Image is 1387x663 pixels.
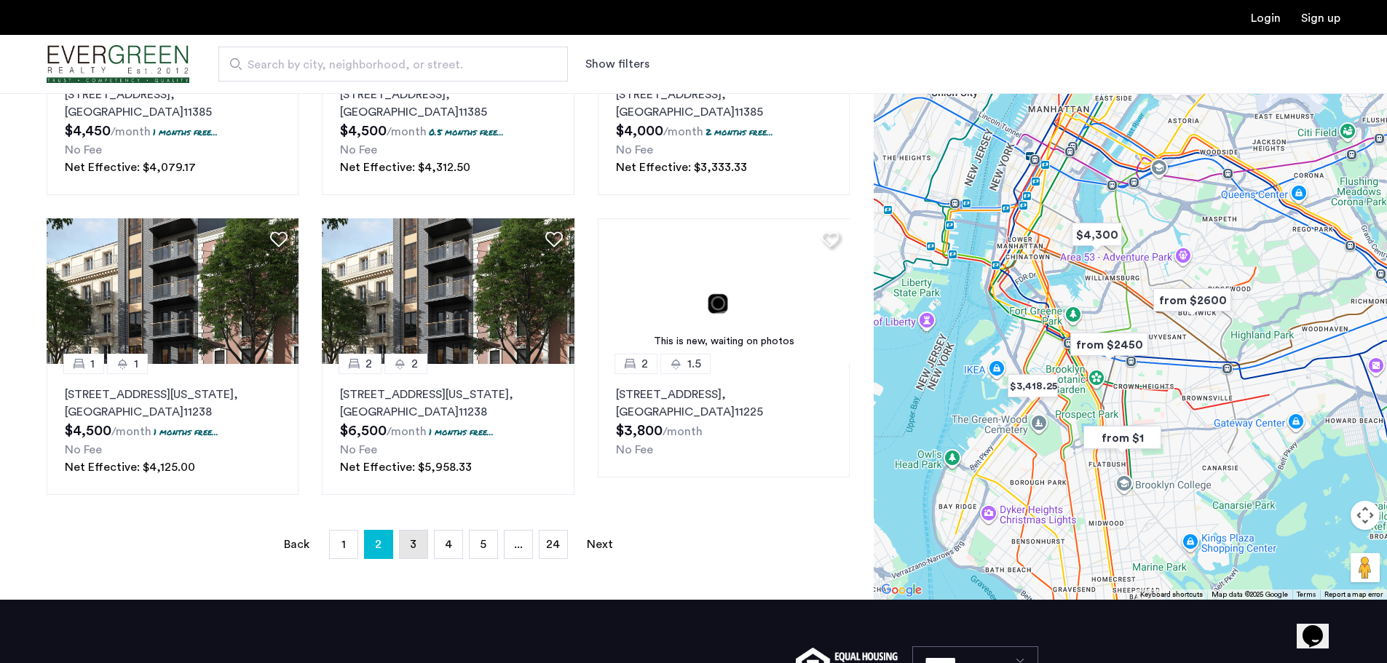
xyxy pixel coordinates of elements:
p: 1 months free... [154,426,218,438]
div: from $1 [1078,421,1167,454]
a: Login [1251,12,1281,24]
a: Terms (opens in new tab) [1297,589,1316,600]
p: [STREET_ADDRESS][US_STATE] 11238 [65,386,280,421]
span: Net Effective: $3,333.33 [616,162,747,173]
a: Report a map error [1324,589,1383,600]
span: Net Effective: $5,958.33 [340,461,472,473]
span: No Fee [65,144,102,156]
span: Net Effective: $4,312.50 [340,162,470,173]
iframe: chat widget [1297,605,1343,648]
span: $3,800 [616,424,663,438]
a: 21.5[STREET_ADDRESS], [GEOGRAPHIC_DATA]113852 months free...No FeeNet Effective: $3,333.33 [598,64,850,195]
span: 2 [641,355,648,373]
span: Map data ©2025 Google [1212,591,1288,598]
sub: /month [663,426,703,437]
a: Back [282,531,312,558]
button: Drag Pegman onto the map to open Street View [1351,553,1380,582]
span: $4,450 [65,124,111,138]
div: from $2600 [1147,284,1237,317]
span: Net Effective: $4,079.17 [65,162,196,173]
span: No Fee [616,444,653,456]
span: Net Effective: $4,125.00 [65,461,195,473]
p: 2 months free... [706,126,773,138]
span: 1.5 [687,355,701,373]
sub: /month [111,426,151,437]
img: 2010_638513041911138351.jpeg [322,218,574,364]
p: 1 months free... [153,126,218,138]
p: [STREET_ADDRESS] 11385 [616,86,831,121]
p: 1 months free... [429,426,494,438]
a: 22[STREET_ADDRESS], [GEOGRAPHIC_DATA]113850.5 months free...No FeeNet Effective: $4,312.50 [322,64,574,195]
a: Cazamio Logo [47,37,189,92]
span: 2 [375,533,382,556]
a: Registration [1301,12,1340,24]
button: Keyboard shortcuts [1140,589,1203,600]
sub: /month [387,126,427,138]
sub: /month [387,426,427,437]
img: 2010_638513041911138351.jpeg [47,218,299,364]
div: $3,418.25 [1002,370,1064,402]
nav: Pagination [47,530,850,559]
span: $4,500 [340,124,387,138]
sub: /month [663,126,703,138]
span: 2 [365,355,372,373]
p: [STREET_ADDRESS] 11225 [616,386,831,421]
span: No Fee [616,144,653,156]
span: $4,500 [65,424,111,438]
span: 1 [90,355,95,373]
p: [STREET_ADDRESS] 11385 [340,86,556,121]
div: This is new, waiting on photos [605,334,843,349]
div: from $2450 [1064,328,1154,361]
sub: /month [111,126,151,138]
span: 1 [341,539,346,550]
span: No Fee [340,444,377,456]
input: Apartment Search [218,47,568,82]
button: Map camera controls [1351,501,1380,530]
img: Google [877,581,925,600]
a: This is new, waiting on photos [598,218,850,364]
a: 11[STREET_ADDRESS][US_STATE], [GEOGRAPHIC_DATA]112381 months free...No FeeNet Effective: $4,125.00 [47,364,299,495]
a: Open this area in Google Maps (opens a new window) [877,581,925,600]
span: 5 [480,539,486,550]
div: $4,300 [1066,218,1128,251]
span: ... [514,539,523,550]
p: [STREET_ADDRESS] 11385 [65,86,280,121]
span: Search by city, neighborhood, or street. [248,56,527,74]
img: logo [47,37,189,92]
a: 22[STREET_ADDRESS][US_STATE], [GEOGRAPHIC_DATA]112381 months free...No FeeNet Effective: $5,958.33 [322,364,574,495]
img: 3.gif [598,218,850,364]
span: 4 [445,539,452,550]
a: Next [585,531,615,558]
span: $6,500 [340,424,387,438]
span: No Fee [65,444,102,456]
span: 24 [546,539,560,550]
span: 2 [411,355,418,373]
span: 3 [410,539,416,550]
p: 0.5 months free... [429,126,504,138]
span: No Fee [340,144,377,156]
div: $4,100 [1145,68,1207,100]
p: [STREET_ADDRESS][US_STATE] 11238 [340,386,556,421]
a: 21.5[STREET_ADDRESS], [GEOGRAPHIC_DATA]11225No Fee [598,364,850,477]
span: 1 [134,355,138,373]
button: Show or hide filters [585,55,649,73]
a: 21[STREET_ADDRESS], [GEOGRAPHIC_DATA]113851 months free...No FeeNet Effective: $4,079.17 [47,64,299,195]
span: $4,000 [616,124,663,138]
